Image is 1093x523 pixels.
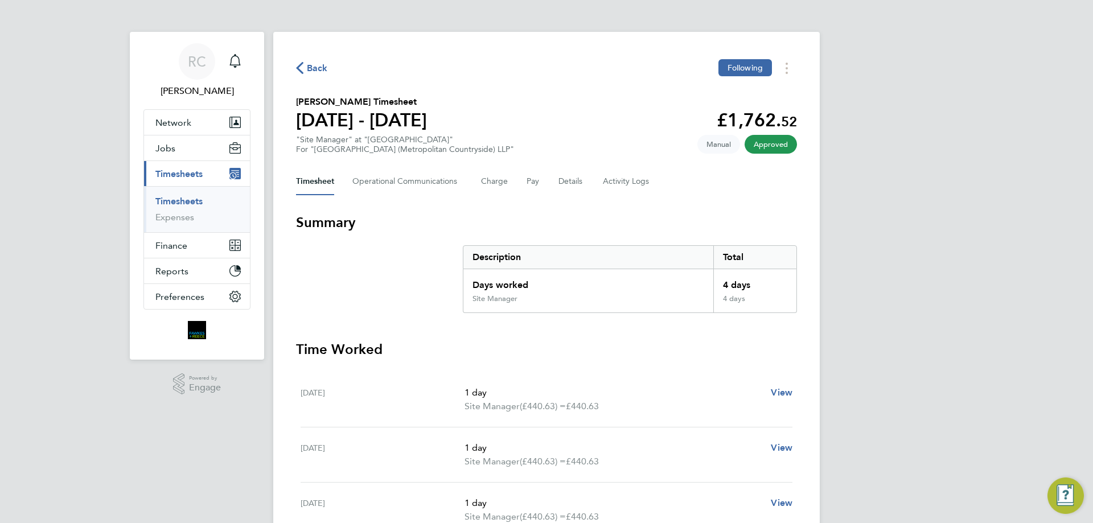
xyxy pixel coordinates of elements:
[296,109,427,131] h1: [DATE] - [DATE]
[771,496,792,510] a: View
[296,61,328,75] button: Back
[144,110,250,135] button: Network
[130,32,264,360] nav: Main navigation
[173,373,221,395] a: Powered byEngage
[296,135,514,154] div: "Site Manager" at "[GEOGRAPHIC_DATA]"
[143,84,250,98] span: Robyn Clarke
[465,400,520,413] span: Site Manager
[144,135,250,160] button: Jobs
[352,168,463,195] button: Operational Communications
[472,294,517,303] div: Site Manager
[745,135,797,154] span: This timesheet has been approved.
[713,246,796,269] div: Total
[144,161,250,186] button: Timesheets
[301,386,465,413] div: [DATE]
[566,511,599,522] span: £440.63
[603,168,651,195] button: Activity Logs
[463,245,797,313] div: Summary
[465,455,520,468] span: Site Manager
[520,456,566,467] span: (£440.63) =
[771,441,792,455] a: View
[144,233,250,258] button: Finance
[465,386,762,400] p: 1 day
[463,246,713,269] div: Description
[771,442,792,453] span: View
[144,258,250,283] button: Reports
[520,401,566,411] span: (£440.63) =
[771,386,792,400] a: View
[566,401,599,411] span: £440.63
[188,321,206,339] img: bromak-logo-retina.png
[465,496,762,510] p: 1 day
[463,269,713,294] div: Days worked
[713,269,796,294] div: 4 days
[144,186,250,232] div: Timesheets
[189,373,221,383] span: Powered by
[781,113,797,130] span: 52
[566,456,599,467] span: £440.63
[144,284,250,309] button: Preferences
[520,511,566,522] span: (£440.63) =
[155,168,203,179] span: Timesheets
[465,441,762,455] p: 1 day
[307,61,328,75] span: Back
[143,321,250,339] a: Go to home page
[776,59,797,77] button: Timesheets Menu
[155,143,175,154] span: Jobs
[771,497,792,508] span: View
[296,340,797,359] h3: Time Worked
[713,294,796,312] div: 4 days
[296,145,514,154] div: For "[GEOGRAPHIC_DATA] (Metropolitan Countryside) LLP"
[143,43,250,98] a: RC[PERSON_NAME]
[296,213,797,232] h3: Summary
[1047,477,1084,514] button: Engage Resource Center
[697,135,740,154] span: This timesheet was manually created.
[155,291,204,302] span: Preferences
[296,95,427,109] h2: [PERSON_NAME] Timesheet
[771,387,792,398] span: View
[155,266,188,277] span: Reports
[301,441,465,468] div: [DATE]
[155,196,203,207] a: Timesheets
[155,212,194,223] a: Expenses
[296,168,334,195] button: Timesheet
[717,109,797,131] app-decimal: £1,762.
[728,63,763,73] span: Following
[189,383,221,393] span: Engage
[188,54,206,69] span: RC
[155,240,187,251] span: Finance
[155,117,191,128] span: Network
[481,168,508,195] button: Charge
[527,168,540,195] button: Pay
[718,59,772,76] button: Following
[558,168,585,195] button: Details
